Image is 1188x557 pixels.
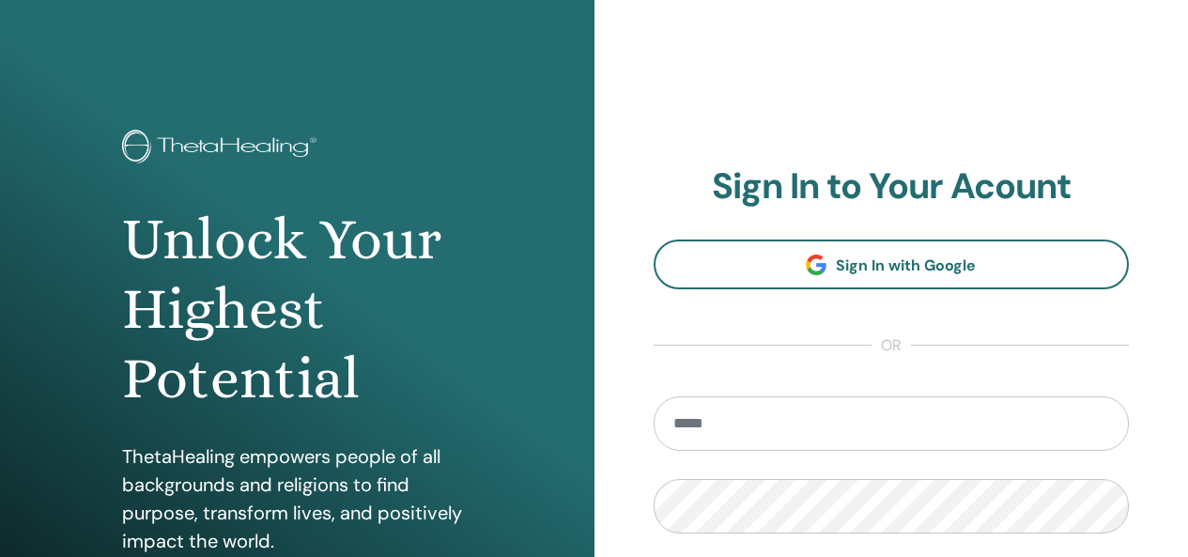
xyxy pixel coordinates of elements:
a: Sign In with Google [654,240,1130,289]
span: or [872,334,911,357]
p: ThetaHealing empowers people of all backgrounds and religions to find purpose, transform lives, a... [122,442,471,555]
h2: Sign In to Your Acount [654,165,1130,209]
span: Sign In with Google [836,255,976,275]
h1: Unlock Your Highest Potential [122,205,471,414]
